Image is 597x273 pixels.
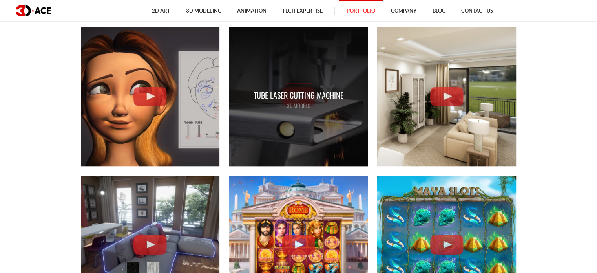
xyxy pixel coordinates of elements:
[76,22,225,171] a: Face Animation Face Animation
[16,5,51,16] img: logo dark
[372,22,521,171] a: Real-time Interior Visualization Real-time Interior Visualization
[254,89,343,101] p: Tube Laser Cutting Machine
[254,101,343,110] p: 3D MODELS
[224,22,372,171] a: Tube Laser Cutting Machine Tube Laser Cutting Machine Tube Laser Cutting Machine 3D MODELS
